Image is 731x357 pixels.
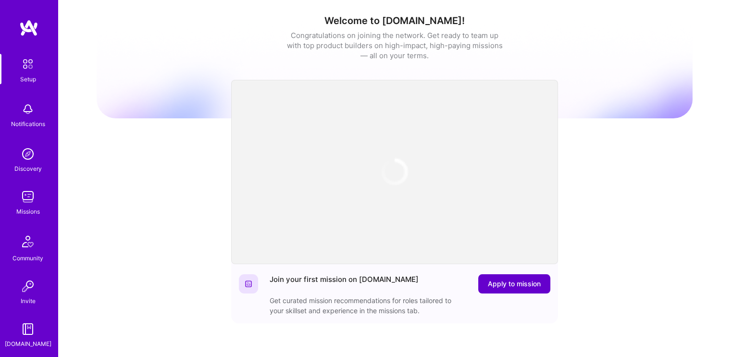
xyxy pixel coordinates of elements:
div: Congratulations on joining the network. Get ready to team up with top product builders on high-im... [286,30,503,61]
div: Community [12,253,43,263]
img: bell [18,100,37,119]
img: teamwork [18,187,37,206]
div: Setup [20,74,36,84]
div: Discovery [14,164,42,174]
div: Notifications [11,119,45,129]
div: Invite [21,296,36,306]
div: Get curated mission recommendations for roles tailored to your skillset and experience in the mis... [270,295,462,316]
img: Community [16,230,39,253]
img: loading [376,153,413,190]
iframe: video [231,80,558,264]
div: Missions [16,206,40,217]
img: discovery [18,144,37,164]
img: guide book [18,319,37,339]
div: [DOMAIN_NAME] [5,339,51,349]
h1: Welcome to [DOMAIN_NAME]! [97,15,693,26]
img: logo [19,19,38,37]
img: setup [18,54,38,74]
span: Apply to mission [488,279,541,289]
img: Invite [18,277,37,296]
button: Apply to mission [478,274,550,293]
img: Website [245,280,252,288]
div: Join your first mission on [DOMAIN_NAME] [270,274,419,293]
